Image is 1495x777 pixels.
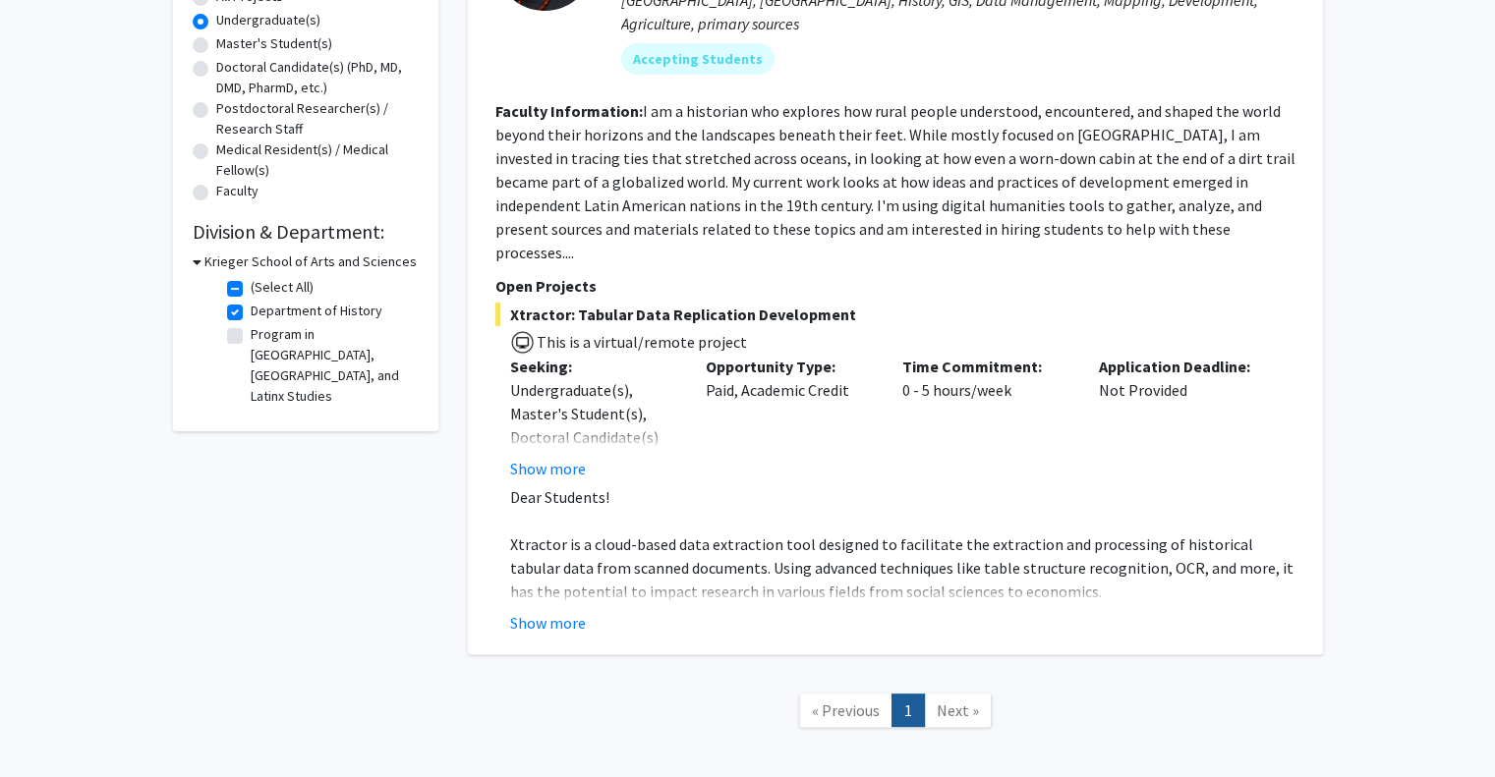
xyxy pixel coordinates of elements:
[251,324,414,407] label: Program in [GEOGRAPHIC_DATA], [GEOGRAPHIC_DATA], and Latinx Studies
[1084,355,1281,480] div: Not Provided
[691,355,888,480] div: Paid, Academic Credit
[216,33,332,54] label: Master's Student(s)
[510,355,677,378] p: Seeking:
[495,101,1295,262] fg-read-more: I am a historian who explores how rural people understood, encountered, and shaped the world beyo...
[216,98,419,139] label: Postdoctoral Researcher(s) / Research Staff
[216,139,419,181] label: Medical Resident(s) / Medical Fellow(s)
[799,694,892,728] a: Previous Page
[924,694,992,728] a: Next Page
[15,689,84,762] iframe: Chat
[468,674,1323,753] nav: Page navigation
[812,700,880,720] span: « Previous
[510,457,586,480] button: Show more
[891,694,925,728] a: 1
[535,332,747,352] span: This is a virtual/remote project
[216,10,320,30] label: Undergraduate(s)
[510,611,586,635] button: Show more
[495,274,1295,298] p: Open Projects
[251,301,382,321] label: Department of History
[204,251,417,272] h3: Krieger School of Arts and Sciences
[621,43,775,75] mat-chip: Accepting Students
[706,355,873,378] p: Opportunity Type:
[510,534,1294,601] span: Xtractor is a cloud-based data extraction tool designed to facilitate the extraction and processi...
[902,355,1069,378] p: Time Commitment:
[495,303,1295,326] span: Xtractor: Tabular Data Replication Development
[216,181,259,201] label: Faculty
[251,277,314,298] label: (Select All)
[888,355,1084,480] div: 0 - 5 hours/week
[193,220,419,244] h2: Division & Department:
[1099,355,1266,378] p: Application Deadline:
[216,57,419,98] label: Doctoral Candidate(s) (PhD, MD, DMD, PharmD, etc.)
[510,487,609,507] span: Dear Students!
[937,700,979,720] span: Next »
[495,101,643,121] b: Faculty Information:
[510,378,677,496] div: Undergraduate(s), Master's Student(s), Doctoral Candidate(s) (PhD, MD, DMD, PharmD, etc.)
